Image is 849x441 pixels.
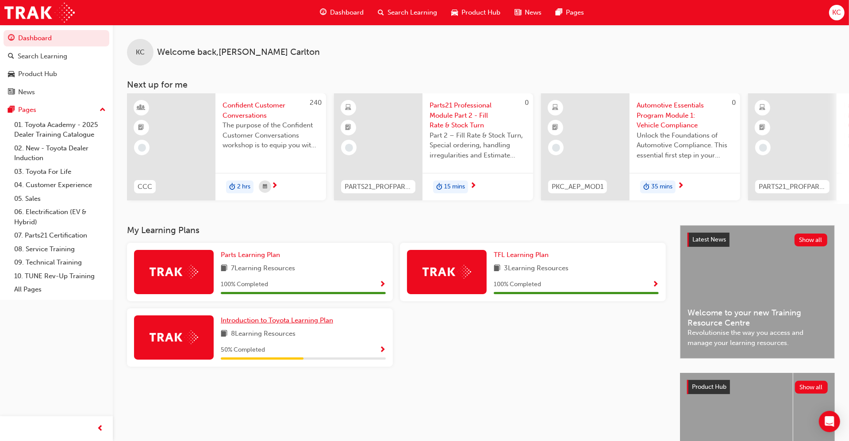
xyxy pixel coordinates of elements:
span: guage-icon [8,35,15,42]
span: book-icon [221,263,227,274]
span: book-icon [494,263,500,274]
button: Show all [795,381,828,394]
span: Welcome back , [PERSON_NAME] Carlton [157,47,320,58]
a: 01. Toyota Academy - 2025 Dealer Training Catalogue [11,118,109,142]
a: TFL Learning Plan [494,250,552,260]
a: 08. Service Training [11,242,109,256]
span: CCC [138,182,152,192]
span: Confident Customer Conversations [223,100,319,120]
span: 8 Learning Resources [231,329,296,340]
span: next-icon [470,182,476,190]
button: Pages [4,102,109,118]
div: News [18,87,35,97]
span: booktick-icon [553,122,559,134]
a: All Pages [11,283,109,296]
span: Part 2 – Fill Rate & Stock Turn, Special ordering, handling irregularities and Estimate Time of A... [430,130,526,161]
a: Dashboard [4,30,109,46]
a: 04. Customer Experience [11,178,109,192]
span: learningResourceType_ELEARNING-icon [760,102,766,114]
a: 0PARTS21_PROFPART2_0923_ELParts21 Professional Module Part 2 - Fill Rate & Stock TurnPart 2 – Fil... [334,93,533,200]
span: Pages [566,8,584,18]
span: pages-icon [556,7,562,18]
h3: Next up for me [113,80,849,90]
span: duration-icon [229,181,235,193]
span: book-icon [221,329,227,340]
a: guage-iconDashboard [313,4,371,22]
span: Automotive Essentials Program Module 1: Vehicle Compliance [637,100,733,130]
span: Unlock the Foundations of Automotive Compliance. This essential first step in your Automotive Ess... [637,130,733,161]
a: 02. New - Toyota Dealer Induction [11,142,109,165]
span: next-icon [271,182,278,190]
span: News [525,8,542,18]
span: next-icon [677,182,684,190]
a: Product HubShow all [687,380,828,394]
a: Introduction to Toyota Learning Plan [221,315,337,326]
a: pages-iconPages [549,4,591,22]
span: KC [136,47,145,58]
span: news-icon [515,7,521,18]
span: duration-icon [436,181,442,193]
a: 09. Technical Training [11,256,109,269]
button: Show Progress [652,279,659,290]
span: 35 mins [651,182,672,192]
a: news-iconNews [507,4,549,22]
a: 03. Toyota For Life [11,165,109,179]
span: Show Progress [379,281,386,289]
span: Welcome to your new Training Resource Centre [688,308,827,328]
span: PARTS21_PROFPART2_0923_EL [345,182,412,192]
span: calendar-icon [263,181,267,192]
a: 240CCCConfident Customer ConversationsThe purpose of the Confident Customer Conversations worksho... [127,93,326,200]
img: Trak [150,265,198,279]
button: Show Progress [379,345,386,356]
span: 3 Learning Resources [504,263,569,274]
span: learningResourceType_ELEARNING-icon [346,102,352,114]
span: KC [832,8,841,18]
a: 06. Electrification (EV & Hybrid) [11,205,109,229]
span: PARTS21_PROFPART3_0923_EL [759,182,826,192]
span: Revolutionise the way you access and manage your learning resources. [688,328,827,348]
span: learningRecordVerb_NONE-icon [345,144,353,152]
span: 240 [310,99,322,107]
span: 15 mins [444,182,465,192]
a: 05. Sales [11,192,109,206]
span: learningResourceType_INSTRUCTOR_LED-icon [138,102,145,114]
h3: My Learning Plans [127,225,666,235]
span: Product Hub [692,383,726,391]
div: Search Learning [18,51,67,61]
button: Show all [795,234,828,246]
a: car-iconProduct Hub [444,4,507,22]
span: 100 % Completed [221,280,268,290]
span: up-icon [100,104,106,116]
img: Trak [150,330,198,344]
span: search-icon [8,53,14,61]
span: PKC_AEP_MOD1 [552,182,603,192]
span: 7 Learning Resources [231,263,295,274]
img: Trak [423,265,471,279]
div: Pages [18,105,36,115]
a: 10. TUNE Rev-Up Training [11,269,109,283]
a: search-iconSearch Learning [371,4,444,22]
span: learningRecordVerb_NONE-icon [552,144,560,152]
span: Show Progress [652,281,659,289]
span: duration-icon [643,181,649,193]
button: Show Progress [379,279,386,290]
span: Show Progress [379,346,386,354]
span: 0 [732,99,736,107]
span: learningRecordVerb_NONE-icon [759,144,767,152]
span: 2 hrs [237,182,250,192]
a: Product Hub [4,66,109,82]
button: DashboardSearch LearningProduct HubNews [4,28,109,102]
span: car-icon [8,70,15,78]
span: 100 % Completed [494,280,541,290]
span: TFL Learning Plan [494,251,549,259]
span: Introduction to Toyota Learning Plan [221,316,333,324]
span: Search Learning [388,8,437,18]
span: booktick-icon [346,122,352,134]
span: Product Hub [461,8,500,18]
span: Parts Learning Plan [221,251,280,259]
span: guage-icon [320,7,327,18]
span: learningResourceType_ELEARNING-icon [553,102,559,114]
a: 07. Parts21 Certification [11,229,109,242]
div: Product Hub [18,69,57,79]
